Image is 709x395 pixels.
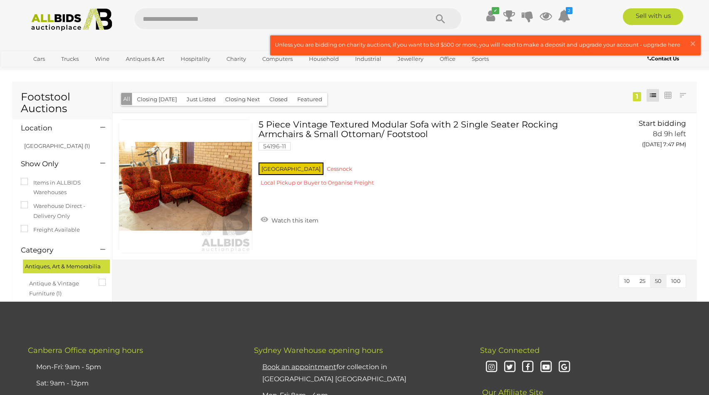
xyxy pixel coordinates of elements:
a: [GEOGRAPHIC_DATA] (1) [24,142,90,149]
a: Industrial [350,52,387,66]
i: Facebook [520,360,535,375]
button: Search [420,8,461,29]
a: Sell with us [623,8,683,25]
span: Stay Connected [480,346,540,355]
button: 100 [666,275,686,287]
i: Youtube [539,360,553,375]
a: Cars [28,52,50,66]
i: 2 [566,7,572,14]
span: 10 [624,277,630,284]
button: Closing [DATE] [132,93,182,106]
a: Book an appointmentfor collection in [GEOGRAPHIC_DATA] [GEOGRAPHIC_DATA] [262,363,406,383]
div: 1 [633,92,641,101]
span: 100 [671,277,681,284]
label: Warehouse Direct - Delivery Only [21,201,104,221]
i: Google [557,360,572,375]
a: ✔ [485,8,497,23]
span: Canberra Office opening hours [28,346,143,355]
span: 50 [655,277,662,284]
a: Wine [90,52,115,66]
label: Items in ALLBIDS Warehouses [21,178,104,197]
a: Office [434,52,461,66]
button: Closing Next [220,93,265,106]
i: Twitter [503,360,517,375]
a: Hospitality [175,52,216,66]
i: Instagram [484,360,499,375]
h4: Location [21,124,88,132]
h4: Show Only [21,160,88,168]
a: Computers [257,52,298,66]
a: 2 [558,8,570,23]
span: Start bidding [639,119,686,127]
button: Featured [292,93,327,106]
label: Freight Available [21,225,80,235]
h4: Category [21,246,88,254]
img: Allbids.com.au [27,8,117,31]
li: Mon-Fri: 9am - 5pm [34,359,233,375]
i: ✔ [492,7,499,14]
button: Just Listed [182,93,221,106]
b: Contact Us [647,55,679,62]
li: Sat: 9am - 12pm [34,375,233,392]
a: Household [304,52,344,66]
a: Watch this item [259,213,321,226]
button: 10 [619,275,635,287]
span: Antique & Vintage Furniture (1) [29,277,92,298]
button: 25 [634,275,650,287]
a: Start bidding 8d 9h left ([DATE] 7:47 PM) [605,120,688,152]
u: Book an appointment [262,363,336,371]
button: Closed [264,93,293,106]
a: Contact Us [647,54,681,63]
a: 5 Piece Vintage Textured Modular Sofa with 2 Single Seater Rocking Armchairs & Small Ottoman/ Foo... [265,120,593,192]
a: Sports [466,52,494,66]
a: Antiques & Art [120,52,170,66]
a: Jewellery [392,52,429,66]
span: Sydney Warehouse opening hours [254,346,383,355]
span: 25 [639,277,645,284]
div: Antiques, Art & Memorabilia [23,260,110,273]
span: × [689,35,697,52]
a: Charity [221,52,251,66]
a: [GEOGRAPHIC_DATA] [28,66,98,80]
button: All [121,93,132,105]
span: Watch this item [269,217,318,224]
button: 50 [650,275,667,287]
a: Trucks [56,52,84,66]
h1: Footstool Auctions [21,91,104,114]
